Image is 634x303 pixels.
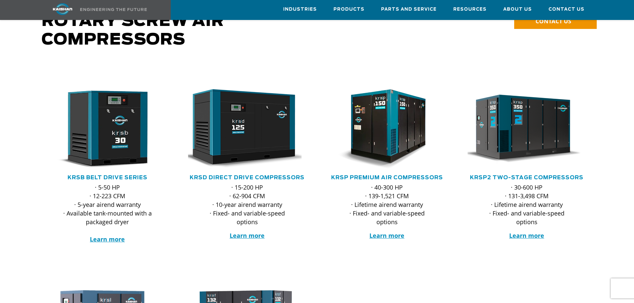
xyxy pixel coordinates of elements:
a: About Us [503,0,532,18]
span: About Us [503,6,532,13]
span: CONTACT US [535,17,571,25]
a: Learn more [369,231,404,239]
img: Engineering the future [80,8,147,11]
img: krsd125 [183,89,302,169]
span: Contact Us [548,6,584,13]
div: krsd125 [188,89,307,169]
a: Industries [283,0,317,18]
div: krsp350 [468,89,586,169]
img: krsp350 [463,89,581,169]
p: · 15-200 HP · 62-904 CFM · 10-year airend warranty · Fixed- and variable-speed options [201,183,293,226]
div: krsb30 [48,89,167,169]
img: krsb30 [43,89,162,169]
a: Resources [453,0,487,18]
a: Learn more [509,231,544,239]
a: KRSP Premium Air Compressors [331,175,443,180]
a: KRSP2 Two-Stage Compressors [470,175,583,180]
a: Products [333,0,364,18]
a: CONTACT US [514,14,597,29]
p: · 5-50 HP · 12-223 CFM · 5-year airend warranty · Available tank-mounted with a packaged dryer [62,183,153,243]
p: · 40-300 HP · 139-1,521 CFM · Lifetime airend warranty · Fixed- and variable-speed options [341,183,433,226]
a: KRSD Direct Drive Compressors [190,175,305,180]
div: krsp150 [328,89,446,169]
span: Resources [453,6,487,13]
a: Parts and Service [381,0,437,18]
span: Parts and Service [381,6,437,13]
img: kaishan logo [38,3,88,15]
span: Products [333,6,364,13]
span: Industries [283,6,317,13]
a: Contact Us [548,0,584,18]
p: · 30-600 HP · 131-3,498 CFM · Lifetime airend warranty · Fixed- and variable-speed options [481,183,573,226]
a: KRSB Belt Drive Series [68,175,147,180]
a: Learn more [230,231,265,239]
a: Learn more [90,235,125,243]
img: krsp150 [323,89,441,169]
